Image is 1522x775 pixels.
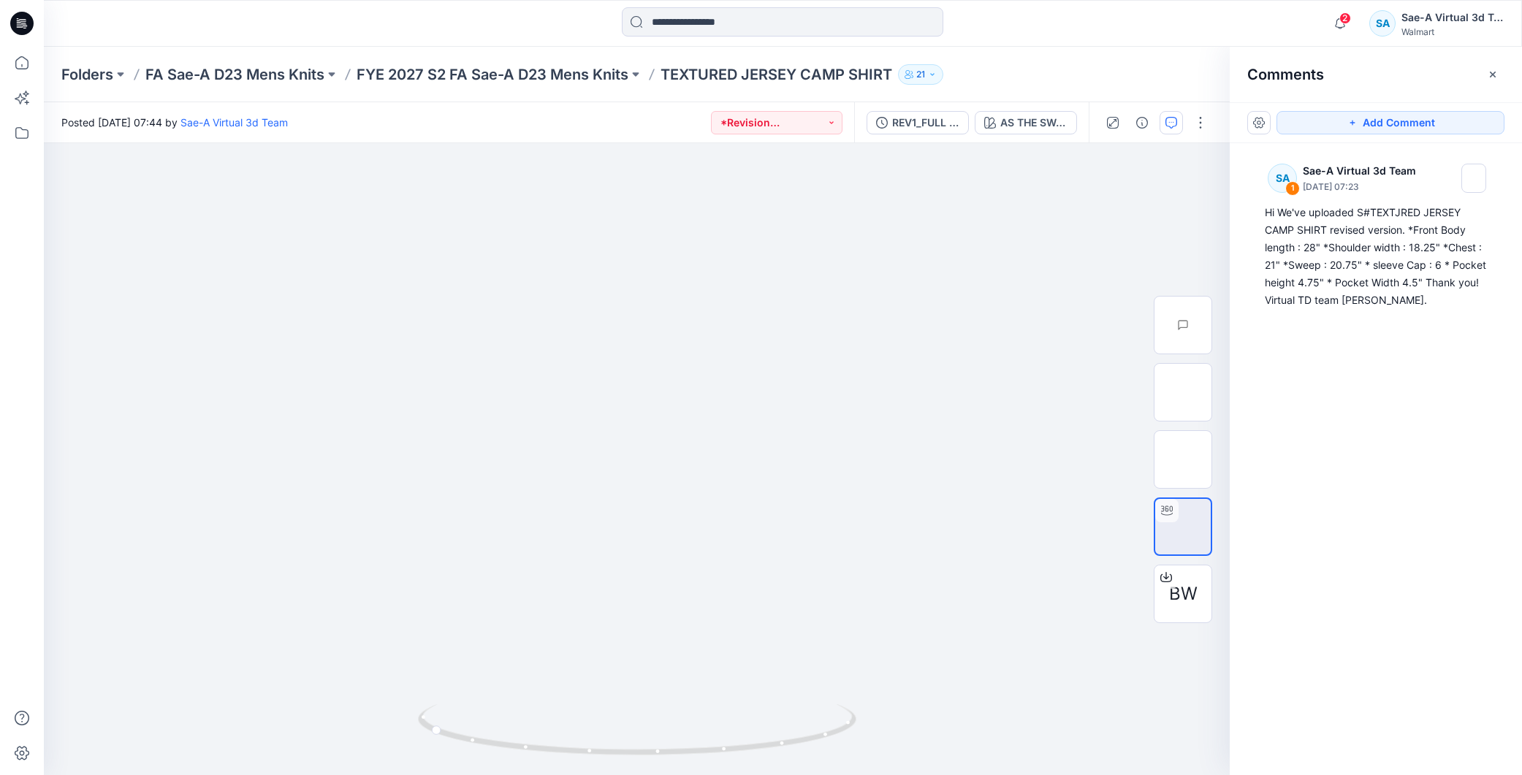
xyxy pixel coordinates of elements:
p: [DATE] 07:23 [1303,180,1420,194]
div: AS THE SWATCH [1000,115,1068,131]
div: SA [1369,10,1396,37]
span: BW [1169,581,1198,607]
button: AS THE SWATCH [975,111,1077,134]
div: SA [1268,164,1297,193]
h2: Comments [1247,66,1324,83]
button: REV1_FULL COLORWAYS [867,111,969,134]
p: 21 [916,66,925,83]
button: Add Comment [1276,111,1504,134]
a: Folders [61,64,113,85]
div: REV1_FULL COLORWAYS [892,115,959,131]
a: FA Sae-A D23 Mens Knits [145,64,324,85]
span: 2 [1339,12,1351,24]
button: 21 [898,64,943,85]
a: FYE 2027 S2 FA Sae-A D23 Mens Knits [357,64,628,85]
span: Posted [DATE] 07:44 by [61,115,288,130]
p: TEXTURED JERSEY CAMP SHIRT [661,64,892,85]
div: 1 [1285,181,1300,196]
p: Sae-A Virtual 3d Team [1303,162,1420,180]
button: Details [1130,111,1154,134]
div: Hi We've uploaded S#TEXTJRED JERSEY CAMP SHIRT revised version. *Front Body length : 28" *Shoulde... [1265,204,1487,309]
a: Sae-A Virtual 3d Team [180,116,288,129]
div: Walmart [1401,26,1504,37]
div: Sae-A Virtual 3d Team [1401,9,1504,26]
